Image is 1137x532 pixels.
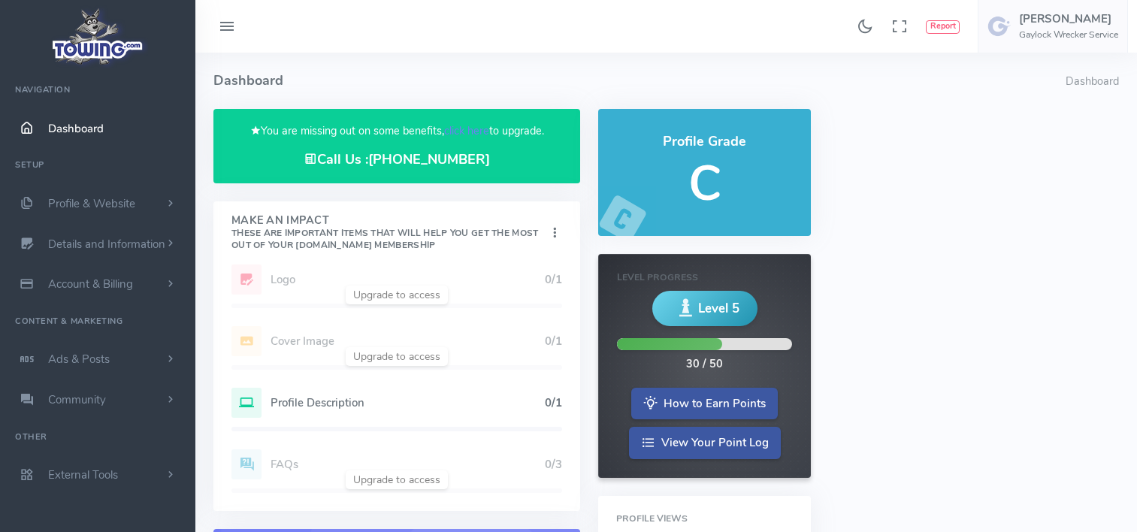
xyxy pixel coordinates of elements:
button: Report [926,20,960,34]
h5: C [616,157,793,210]
h5: Profile Description [271,397,545,409]
h6: Level Progress [617,273,792,283]
a: [PHONE_NUMBER] [368,150,490,168]
h4: Profile Grade [616,135,793,150]
h4: Call Us : [231,152,562,168]
a: View Your Point Log [629,427,781,459]
span: Account & Billing [48,277,133,292]
div: 30 / 50 [686,356,723,373]
span: Ads & Posts [48,352,110,367]
li: Dashboard [1066,74,1119,90]
img: logo [47,5,149,68]
p: You are missing out on some benefits, to upgrade. [231,122,562,140]
h4: Dashboard [213,53,1066,109]
h4: Make An Impact [231,215,547,251]
h6: Profile Views [616,514,793,524]
h5: 0/1 [545,397,562,409]
img: user-image [987,14,1012,38]
span: Details and Information [48,237,165,252]
h6: Gaylock Wrecker Service [1019,30,1118,40]
span: External Tools [48,467,118,482]
span: Level 5 [698,299,739,318]
h5: [PERSON_NAME] [1019,13,1118,25]
span: Community [48,392,106,407]
small: These are important items that will help you get the most out of your [DOMAIN_NAME] Membership [231,227,538,251]
span: Profile & Website [48,196,135,211]
a: How to Earn Points [631,388,778,420]
a: click here [444,123,489,138]
span: Dashboard [48,121,104,136]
